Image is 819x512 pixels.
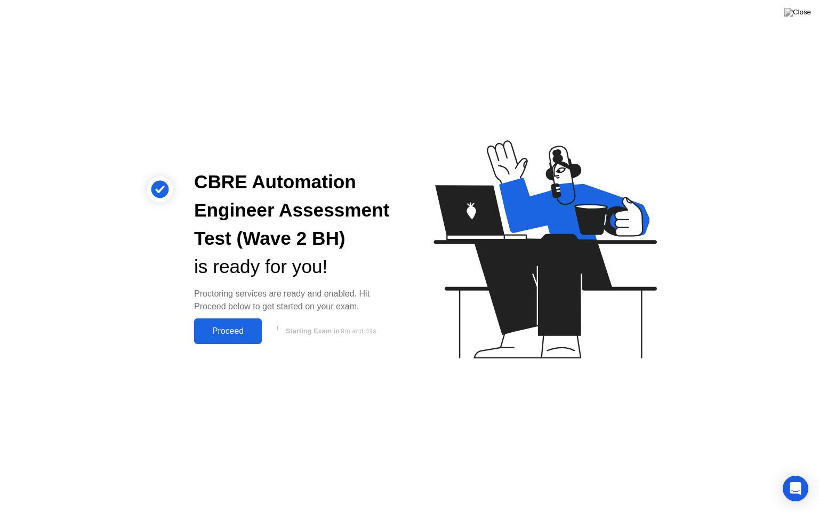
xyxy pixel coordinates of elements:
[197,326,259,336] div: Proceed
[194,168,392,252] div: CBRE Automation Engineer Assessment Test (Wave 2 BH)
[194,287,392,313] div: Proctoring services are ready and enabled. Hit Proceed below to get started on your exam.
[267,321,392,341] button: Starting Exam in9m and 41s
[194,253,392,281] div: is ready for you!
[784,8,811,17] img: Close
[783,476,808,501] div: Open Intercom Messenger
[194,318,262,344] button: Proceed
[341,327,376,335] span: 9m and 41s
